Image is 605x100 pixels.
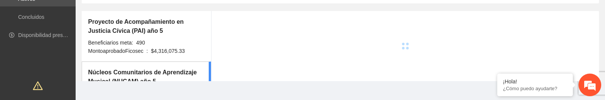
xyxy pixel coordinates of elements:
span: $4,316,075.33 [151,48,185,54]
span: : [146,48,148,54]
h5: Proyecto de Acompañamiento en Justicia Cívica (PAI) año 5 [88,17,203,35]
span: Beneficiarios meta: [88,40,133,46]
h5: Núcleos Comunitarios de Aprendizaje Musical (NUCAM) año 5 [88,68,203,86]
a: Concluidos [18,14,44,20]
div: Chatee con nosotros ahora [39,38,127,48]
div: Minimizar ventana de chat en vivo [124,4,142,22]
span: Monto aprobado Ficosec [88,48,143,54]
span: warning [33,81,43,91]
span: 490 [136,40,145,46]
p: ¿Cómo puedo ayudarte? [503,86,567,91]
a: Disponibilidad presupuestal [18,32,83,38]
div: ¡Hola! [503,78,567,85]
